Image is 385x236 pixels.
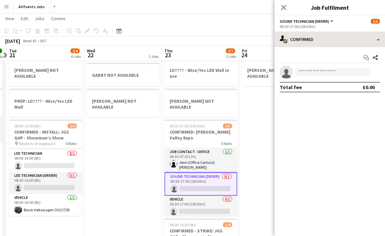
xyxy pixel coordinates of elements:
[9,194,82,216] app-card-role: Vehicle1/108:00-16:00 (8h)Black Volkswagen OV21TZB
[51,16,66,21] span: Comms
[280,19,334,24] button: Sound technician (Driver)
[241,51,247,59] span: 24
[66,141,77,146] span: 4 Roles
[9,172,82,194] app-card-role: LED Technician (Driver)0/108:00-16:00 (8h)
[19,141,55,146] span: Newbury Showground
[8,51,17,59] span: 21
[71,54,81,59] div: 4 Jobs
[68,124,77,128] span: 2/4
[32,14,47,23] a: Jobs
[170,124,205,128] span: 06:30-17:00 (10h30m)
[87,72,160,78] h3: GABBY NOT AVAILABLE
[40,38,47,43] div: BST
[9,48,17,54] span: Tue
[164,89,237,117] app-job-card: [PERSON_NAME] NOT AVAILABLE
[87,98,160,110] h3: [PERSON_NAME] NOT AVAILABLE
[163,51,173,59] span: 23
[280,19,329,24] span: Sound technician (Driver)
[164,129,237,141] h3: CONFIRMED: [PERSON_NAME] Valley Expo
[14,124,41,128] span: 08:00-16:00 (8h)
[9,120,82,216] app-job-card: 08:00-16:00 (8h)2/4CONFIRMED - INSTALL: JGS GAP - Showman’s Show Newbury Showground4 RolesJob con...
[363,84,375,90] div: £0.00
[9,98,82,110] h3: PREP: LO???? - Wise/Yes LED Wall
[164,67,237,79] h3: LO???? - Wise/Yes LED Wall in use
[21,38,38,43] span: Week 43
[164,172,237,196] app-card-role: Sound technician (Driver)0/106:30-17:00 (10h30m)
[275,3,385,12] h3: Job Fulfilment
[164,58,237,86] app-job-card: LO???? - Wise/Yes LED Wall in use
[242,48,247,54] span: Fri
[164,196,237,218] app-card-role: Vehicle0/106:30-17:00 (10h30m)
[164,148,237,172] app-card-role: Job contact - Office1/106:30-07:30 (1h)Jenn (Office Contact) [PERSON_NAME]
[242,58,315,86] app-job-card: [PERSON_NAME] NOT AVAILABLE
[9,58,82,86] app-job-card: [PERSON_NAME] NOT AVAILABLE
[35,16,45,21] span: Jobs
[226,54,236,59] div: 5 Jobs
[18,14,31,23] a: Edit
[275,32,385,47] div: Confirmed
[5,38,20,44] div: [DATE]
[280,24,380,29] div: 06:30-17:00 (10h30m)
[9,129,82,141] h3: CONFIRMED - INSTALL: JGS GAP - Showman’s Show
[226,48,235,53] span: 2/7
[223,124,232,128] span: 1/3
[87,89,160,117] app-job-card: [PERSON_NAME] NOT AVAILABLE
[9,150,82,172] app-card-role: LED Technician0/108:00-16:00 (8h)
[87,48,95,54] span: Wed
[9,67,82,79] h3: [PERSON_NAME] NOT AVAILABLE
[223,222,232,227] span: 1/4
[71,48,80,53] span: 2/4
[9,89,82,117] app-job-card: PREP: LO???? - Wise/Yes LED Wall
[3,14,17,23] a: View
[280,84,302,90] div: Total fee
[164,48,173,54] span: Thu
[48,14,68,23] a: Comms
[13,0,50,13] button: AV Events Jobs
[164,98,237,110] h3: [PERSON_NAME] NOT AVAILABLE
[87,63,160,86] app-job-card: GABBY NOT AVAILABLE
[21,16,28,21] span: Edit
[86,51,95,59] span: 22
[170,222,196,227] span: 08:00-16:00 (8h)
[221,141,232,146] span: 3 Roles
[242,67,315,79] h3: [PERSON_NAME] NOT AVAILABLE
[164,120,237,216] app-job-card: 06:30-17:00 (10h30m)1/3CONFIRMED: [PERSON_NAME] Valley Expo3 RolesJob contact - Office1/106:30-07...
[371,19,380,24] span: 1/3
[5,16,14,21] span: View
[148,54,159,59] div: 3 Jobs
